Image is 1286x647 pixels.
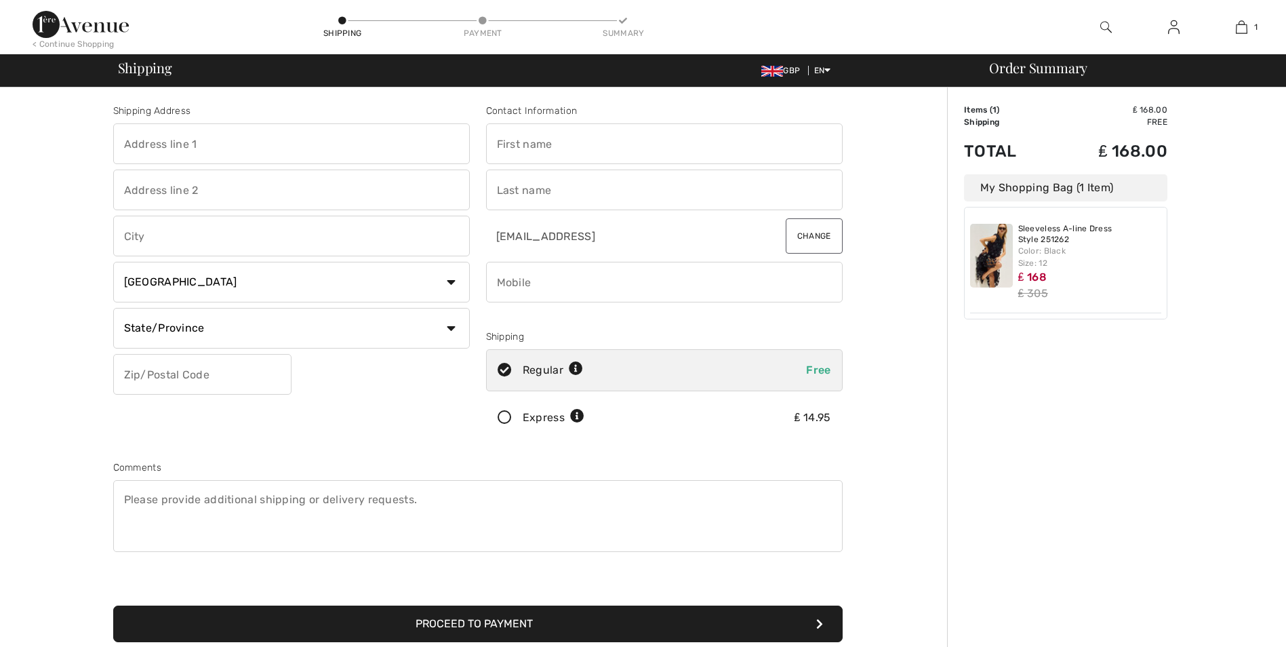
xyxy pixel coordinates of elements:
[964,104,1052,116] td: Items ( )
[118,61,172,75] span: Shipping
[964,174,1167,201] div: My Shopping Bag (1 Item)
[1236,19,1247,35] img: My Bag
[113,170,470,210] input: Address line 2
[973,61,1278,75] div: Order Summary
[603,27,643,39] div: Summary
[486,104,843,118] div: Contact Information
[992,105,997,115] span: 1
[486,170,843,210] input: Last name
[33,38,115,50] div: < Continue Shopping
[486,216,754,256] input: E-mail
[486,330,843,344] div: Shipping
[462,27,503,39] div: Payment
[113,606,843,642] button: Proceed to Payment
[1052,104,1167,116] td: ₤ 168.00
[761,66,783,77] img: UK Pound
[113,104,470,118] div: Shipping Address
[1208,19,1274,35] a: 1
[1052,116,1167,128] td: Free
[970,224,1013,288] img: Sleeveless A-line Dress Style 251262
[33,11,129,38] img: 1ère Avenue
[523,362,583,378] div: Regular
[1018,224,1162,245] a: Sleeveless A-line Dress Style 251262
[486,262,843,302] input: Mobile
[113,354,292,395] input: Zip/Postal Code
[322,27,363,39] div: Shipping
[113,123,470,164] input: Address line 1
[1254,21,1258,33] span: 1
[761,66,805,75] span: GBP
[795,410,831,426] div: ₤ 14.95
[806,364,830,376] span: Free
[1018,271,1047,283] span: ₤ 168
[113,460,843,475] div: Comments
[814,66,831,75] span: EN
[1168,19,1180,35] img: My Info
[786,218,843,254] button: Change
[113,216,470,256] input: City
[964,128,1052,174] td: Total
[1157,19,1190,36] a: Sign In
[1100,19,1112,35] img: search the website
[1052,128,1167,174] td: ₤ 168.00
[964,116,1052,128] td: Shipping
[1018,245,1162,269] div: Color: Black Size: 12
[486,123,843,164] input: First name
[523,410,584,426] div: Express
[1018,287,1048,300] s: ₤ 305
